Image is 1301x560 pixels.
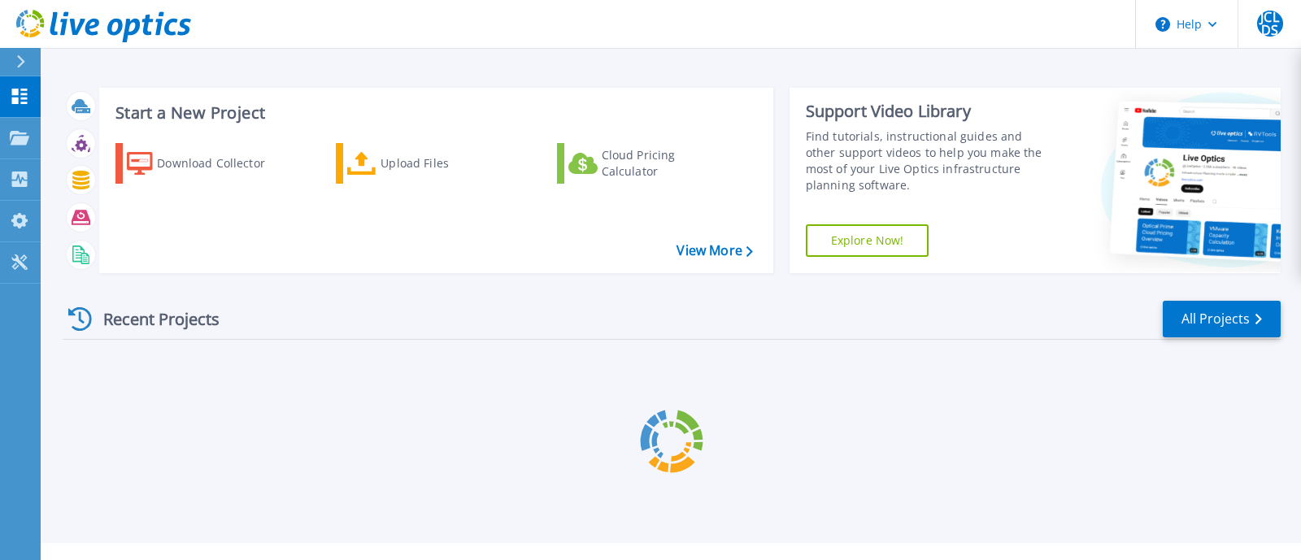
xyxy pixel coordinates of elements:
div: Download Collector [157,147,287,180]
div: Cloud Pricing Calculator [602,147,732,180]
div: Support Video Library [806,101,1053,122]
span: JCLDS [1257,11,1283,37]
a: Upload Files [336,143,517,184]
div: Upload Files [381,147,511,180]
h3: Start a New Project [115,104,752,122]
a: View More [677,243,752,258]
a: Cloud Pricing Calculator [557,143,738,184]
div: Recent Projects [63,299,241,339]
a: Download Collector [115,143,297,184]
a: Explore Now! [806,224,929,257]
a: All Projects [1163,301,1281,337]
div: Find tutorials, instructional guides and other support videos to help you make the most of your L... [806,128,1053,193]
